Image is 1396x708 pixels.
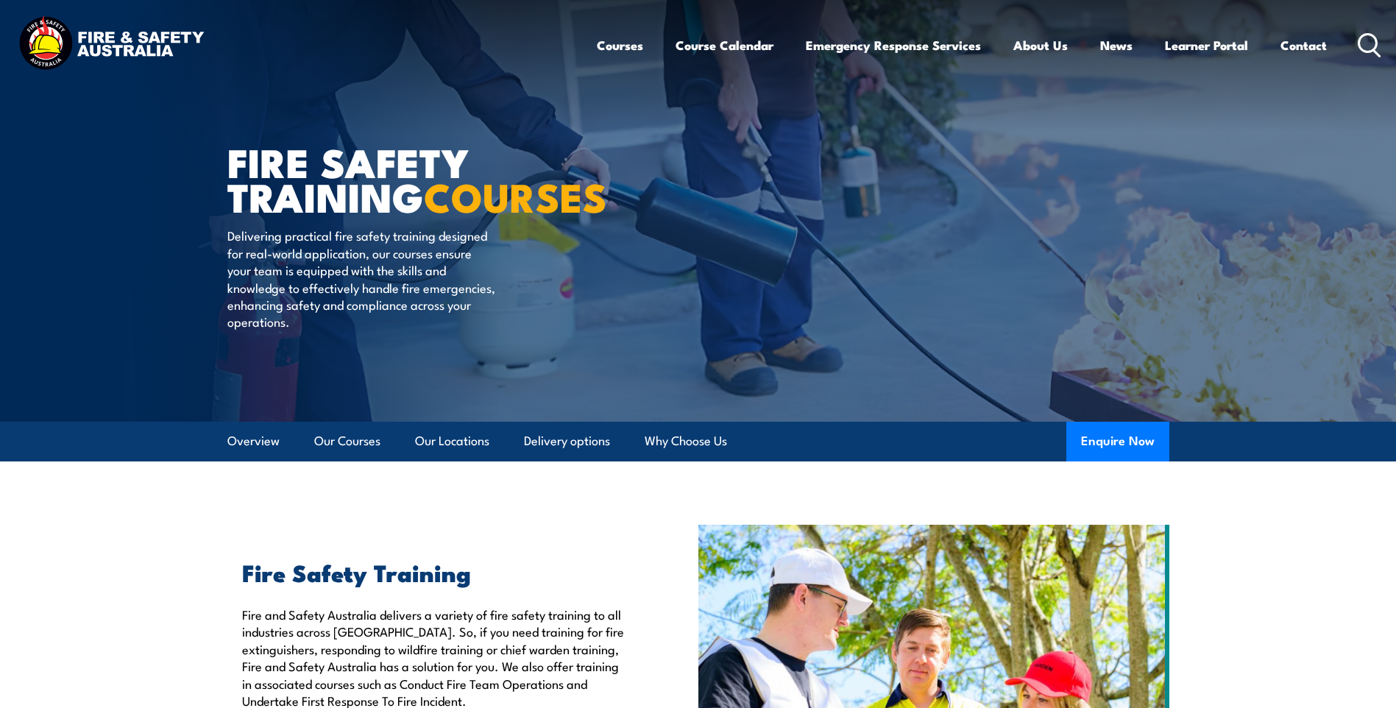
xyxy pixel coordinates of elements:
[1280,26,1327,65] a: Contact
[1100,26,1133,65] a: News
[415,422,489,461] a: Our Locations
[227,422,280,461] a: Overview
[1165,26,1248,65] a: Learner Portal
[242,562,631,582] h2: Fire Safety Training
[227,227,496,330] p: Delivering practical fire safety training designed for real-world application, our courses ensure...
[314,422,380,461] a: Our Courses
[1066,422,1169,461] button: Enquire Now
[1013,26,1068,65] a: About Us
[524,422,610,461] a: Delivery options
[424,165,607,226] strong: COURSES
[645,422,727,461] a: Why Choose Us
[806,26,981,65] a: Emergency Response Services
[227,144,591,213] h1: FIRE SAFETY TRAINING
[597,26,643,65] a: Courses
[676,26,773,65] a: Course Calendar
